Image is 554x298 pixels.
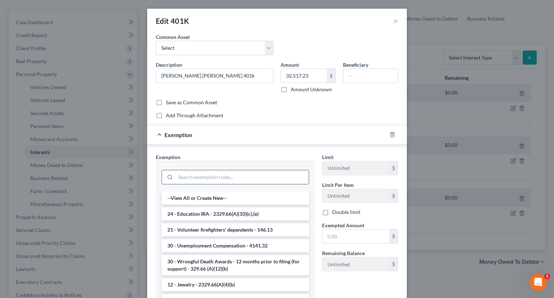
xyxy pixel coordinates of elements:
[156,16,189,26] div: Edit 401K
[322,229,389,243] input: 0.00
[162,278,309,291] li: 12 - Jewelry - 2329.66(A)(4)(b)
[162,223,309,236] li: 21 - Volunteer firefighters' dependents - 146.13
[389,189,398,203] div: $
[162,207,309,220] li: 24 - Education IRA - 2329.66(A)(10)(c),(e)
[389,229,398,243] div: $
[164,131,192,138] span: Exemption
[156,69,273,83] input: Describe...
[156,62,182,68] span: Description
[322,161,389,175] input: --
[166,99,217,106] label: Save as Common Asset
[332,209,360,216] label: Double limit
[322,222,364,228] span: Exempted Amount
[322,257,389,271] input: --
[389,257,398,271] div: $
[156,154,180,160] span: Exemption
[389,161,398,175] div: $
[291,86,332,93] label: Amount Unknown
[156,33,190,41] label: Common Asset
[322,154,334,160] span: Limit
[162,255,309,275] li: 30 - Wrongful Death Awards - 12 months prior to filing (for support) - 329.66 (A)(12)(b)
[529,273,547,291] iframe: Intercom live chat
[162,239,309,252] li: 30 - Unemployment Compensation - 4141.32
[162,192,309,205] li: --View All or Create New--
[343,69,398,83] input: --
[544,273,550,279] span: 1
[327,69,335,83] div: $
[281,69,327,83] input: 0.00
[322,189,389,203] input: --
[322,181,354,189] label: Limit Per Item
[281,61,299,69] label: Amount
[166,112,223,119] label: Add Through Attachment
[343,61,368,69] label: Beneficiary
[322,249,365,257] label: Remaining Balance
[175,170,309,184] input: Search exemption rules...
[393,17,398,25] button: ×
